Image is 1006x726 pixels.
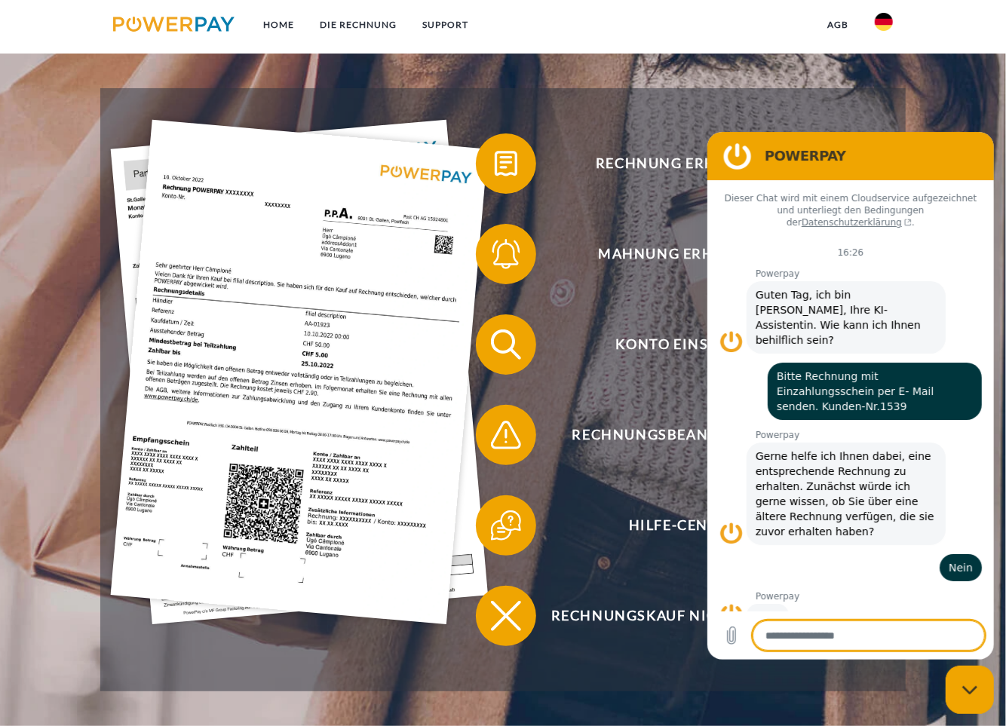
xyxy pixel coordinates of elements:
[707,132,994,660] iframe: Messaging-Fenster
[498,314,867,375] span: Konto einsehen
[476,133,868,194] button: Rechnung erhalten?
[307,11,409,38] a: DIE RECHNUNG
[409,11,481,38] a: SUPPORT
[815,11,862,38] a: agb
[498,495,867,556] span: Hilfe-Center
[498,586,867,646] span: Rechnungskauf nicht möglich
[487,597,525,635] img: qb_close.svg
[498,133,867,194] span: Rechnung erhalten?
[487,235,525,273] img: qb_bell.svg
[476,314,868,375] button: Konto einsehen
[476,586,868,646] button: Rechnungskauf nicht möglich
[113,17,235,32] img: logo-powerpay.svg
[487,145,525,182] img: qb_bill.svg
[487,507,525,544] img: qb_help.svg
[498,224,867,284] span: Mahnung erhalten?
[946,666,994,714] iframe: Schaltfläche zum Öffnen des Messaging-Fensters; Konversation läuft
[487,416,525,454] img: qb_warning.svg
[476,224,868,284] button: Mahnung erhalten?
[875,13,893,31] img: de
[250,11,307,38] a: Home
[111,120,489,624] img: single_invoice_powerpay_de.jpg
[487,326,525,363] img: qb_search.svg
[476,405,868,465] button: Rechnungsbeanstandung
[476,495,868,556] button: Hilfe-Center
[498,405,867,465] span: Rechnungsbeanstandung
